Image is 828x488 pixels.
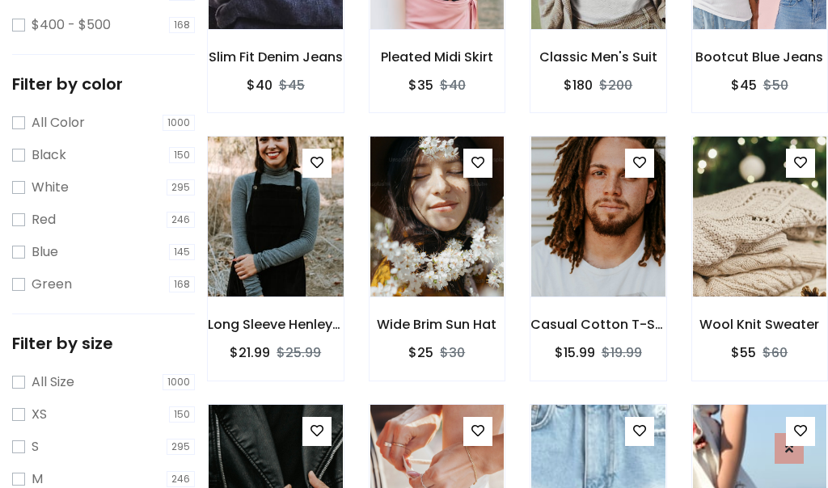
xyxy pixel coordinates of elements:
label: XS [32,405,47,424]
span: 168 [169,276,195,292]
h6: $55 [731,345,756,360]
h6: $15.99 [555,345,595,360]
h6: Wide Brim Sun Hat [370,317,505,332]
label: Green [32,275,72,294]
del: $19.99 [602,343,642,362]
span: 150 [169,147,195,163]
span: 246 [167,212,195,228]
label: Blue [32,242,58,262]
h6: $180 [564,78,593,93]
label: S [32,437,39,456]
h6: Pleated Midi Skirt [370,49,505,65]
del: $60 [763,343,788,362]
span: 145 [169,244,195,260]
label: All Size [32,372,74,392]
label: White [32,178,69,197]
span: 1000 [163,115,195,131]
h6: Casual Cotton T-Shirt [530,317,666,332]
del: $40 [440,76,466,95]
label: All Color [32,113,85,133]
h6: Long Sleeve Henley T-Shirt [208,317,344,332]
h6: Bootcut Blue Jeans [692,49,828,65]
span: 150 [169,406,195,423]
label: Black [32,145,66,165]
h6: Wool Knit Sweater [692,317,828,332]
h5: Filter by color [12,74,195,94]
h6: $25 [408,345,433,360]
span: 295 [167,179,195,196]
h6: $45 [731,78,757,93]
del: $200 [599,76,632,95]
h5: Filter by size [12,334,195,353]
h6: $21.99 [230,345,270,360]
del: $50 [763,76,788,95]
span: 246 [167,471,195,487]
span: 168 [169,17,195,33]
h6: Classic Men's Suit [530,49,666,65]
label: $400 - $500 [32,15,111,35]
label: Red [32,210,56,229]
del: $30 [440,343,465,362]
span: 295 [167,439,195,455]
h6: $35 [408,78,433,93]
span: 1000 [163,374,195,390]
del: $25.99 [277,343,321,362]
del: $45 [279,76,305,95]
h6: Slim Fit Denim Jeans [208,49,344,65]
h6: $40 [247,78,272,93]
